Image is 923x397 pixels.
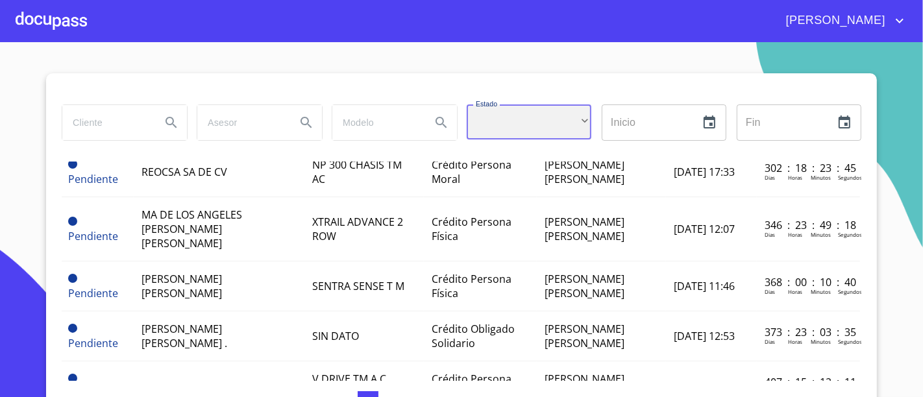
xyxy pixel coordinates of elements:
[838,174,862,181] p: Segundos
[467,104,591,139] div: ​
[765,218,852,232] p: 346 : 23 : 49 : 18
[674,222,735,236] span: [DATE] 12:07
[674,165,735,179] span: [DATE] 17:33
[142,322,227,350] span: [PERSON_NAME] [PERSON_NAME] .
[545,272,625,300] span: [PERSON_NAME] [PERSON_NAME]
[811,338,831,345] p: Minutos
[68,217,77,226] span: Pendiente
[765,288,775,295] p: Dias
[765,174,775,181] p: Dias
[838,231,862,238] p: Segundos
[776,10,892,31] span: [PERSON_NAME]
[788,231,802,238] p: Horas
[765,375,852,389] p: 407 : 15 : 12 : 11
[545,158,625,186] span: [PERSON_NAME] [PERSON_NAME]
[291,107,322,138] button: Search
[197,105,286,140] input: search
[142,165,227,179] span: REOCSA SA DE CV
[426,107,457,138] button: Search
[68,324,77,333] span: Pendiente
[765,161,852,175] p: 302 : 18 : 23 : 45
[156,107,187,138] button: Search
[545,215,625,243] span: [PERSON_NAME] [PERSON_NAME]
[68,286,118,300] span: Pendiente
[765,275,852,289] p: 368 : 00 : 10 : 40
[432,158,511,186] span: Crédito Persona Moral
[811,174,831,181] p: Minutos
[788,338,802,345] p: Horas
[765,338,775,345] p: Dias
[312,279,404,293] span: SENTRA SENSE T M
[68,274,77,283] span: Pendiente
[62,105,151,140] input: search
[788,288,802,295] p: Horas
[776,10,907,31] button: account of current user
[68,374,77,383] span: Pendiente
[765,231,775,238] p: Dias
[142,208,242,250] span: MA DE LOS ANGELES [PERSON_NAME] [PERSON_NAME]
[674,279,735,293] span: [DATE] 11:46
[312,215,403,243] span: XTRAIL ADVANCE 2 ROW
[68,160,77,169] span: Pendiente
[432,322,515,350] span: Crédito Obligado Solidario
[674,329,735,343] span: [DATE] 12:53
[312,329,359,343] span: SIN DATO
[68,229,118,243] span: Pendiente
[68,172,118,186] span: Pendiente
[788,174,802,181] p: Horas
[674,379,735,393] span: [DATE] 20:45
[68,336,118,350] span: Pendiente
[142,272,222,300] span: [PERSON_NAME] [PERSON_NAME]
[765,325,852,339] p: 373 : 23 : 03 : 35
[811,288,831,295] p: Minutos
[838,338,862,345] p: Segundos
[142,379,222,393] span: [PERSON_NAME]
[332,105,421,140] input: search
[432,215,511,243] span: Crédito Persona Física
[838,288,862,295] p: Segundos
[432,272,511,300] span: Crédito Persona Física
[811,231,831,238] p: Minutos
[545,322,625,350] span: [PERSON_NAME] [PERSON_NAME]
[312,158,402,186] span: NP 300 CHASIS TM AC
